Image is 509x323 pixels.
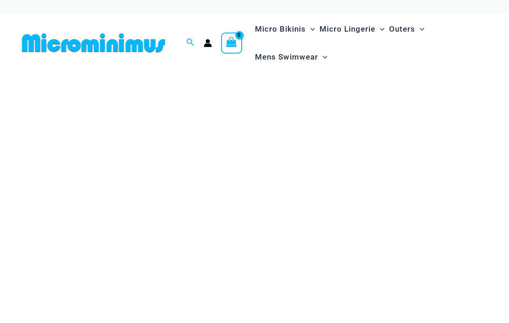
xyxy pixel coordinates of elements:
[255,45,318,69] span: Mens Swimwear
[186,37,195,49] a: Search icon link
[317,15,387,43] a: Micro LingerieMenu ToggleMenu Toggle
[389,17,415,41] span: Outers
[387,15,427,43] a: OutersMenu ToggleMenu Toggle
[251,14,491,72] nav: Site Navigation
[306,17,315,41] span: Menu Toggle
[375,17,384,41] span: Menu Toggle
[18,33,169,53] img: MM SHOP LOGO FLAT
[221,33,242,54] a: View Shopping Cart, empty
[253,43,330,71] a: Mens SwimwearMenu ToggleMenu Toggle
[204,39,212,47] a: Account icon link
[318,45,327,69] span: Menu Toggle
[253,15,317,43] a: Micro BikinisMenu ToggleMenu Toggle
[255,17,306,41] span: Micro Bikinis
[415,17,424,41] span: Menu Toggle
[319,17,375,41] span: Micro Lingerie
